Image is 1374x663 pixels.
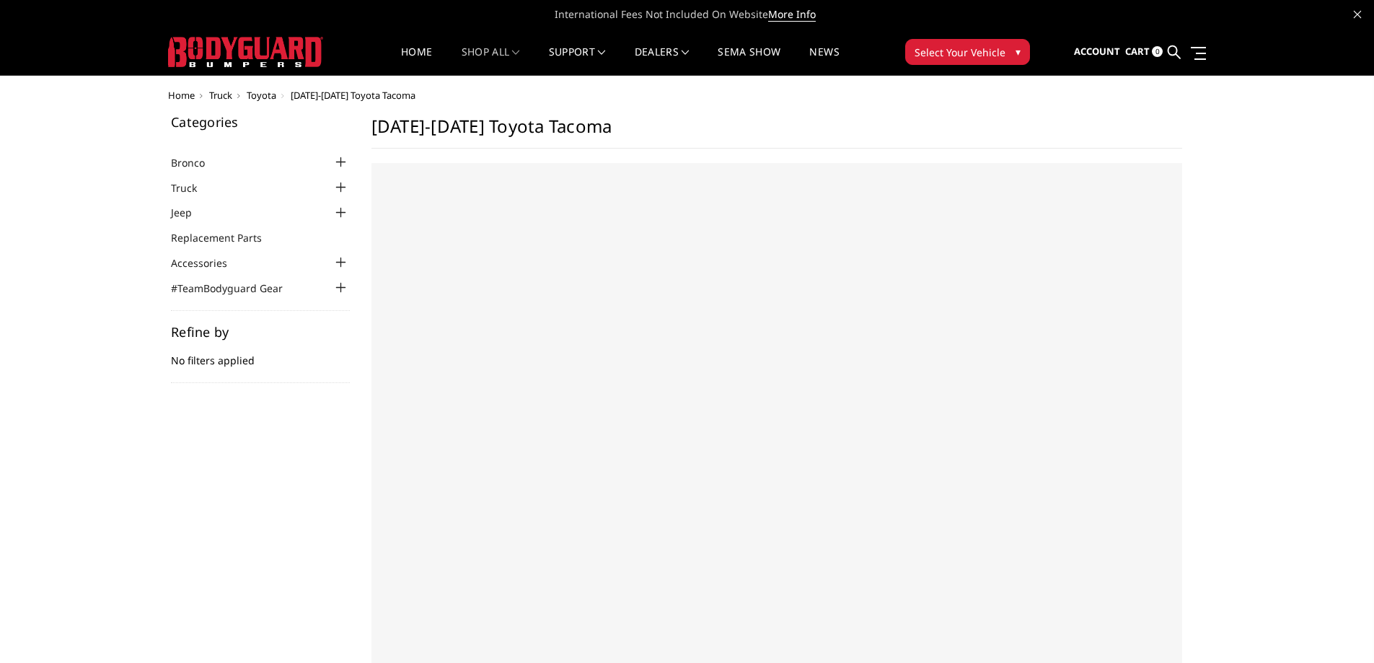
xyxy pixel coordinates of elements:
button: Select Your Vehicle [905,39,1030,65]
span: Select Your Vehicle [915,45,1005,60]
a: shop all [462,47,520,75]
h5: Categories [171,115,350,128]
a: #TeamBodyguard Gear [171,281,301,296]
a: More Info [768,7,816,22]
span: Account [1074,45,1120,58]
span: ▾ [1016,44,1021,59]
a: Support [549,47,606,75]
span: Cart [1125,45,1150,58]
a: Replacement Parts [171,230,280,245]
a: Cart 0 [1125,32,1163,71]
div: No filters applied [171,325,350,383]
a: Account [1074,32,1120,71]
a: News [809,47,839,75]
a: Bronco [171,155,223,170]
a: SEMA Show [718,47,780,75]
a: Truck [209,89,232,102]
a: Jeep [171,205,210,220]
img: BODYGUARD BUMPERS [168,37,323,67]
a: Truck [171,180,215,196]
a: Home [401,47,432,75]
span: 0 [1152,46,1163,57]
h1: [DATE]-[DATE] Toyota Tacoma [371,115,1182,149]
a: Accessories [171,255,245,271]
span: [DATE]-[DATE] Toyota Tacoma [291,89,415,102]
a: Dealers [635,47,690,75]
a: Toyota [247,89,276,102]
h5: Refine by [171,325,350,338]
a: Home [168,89,195,102]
